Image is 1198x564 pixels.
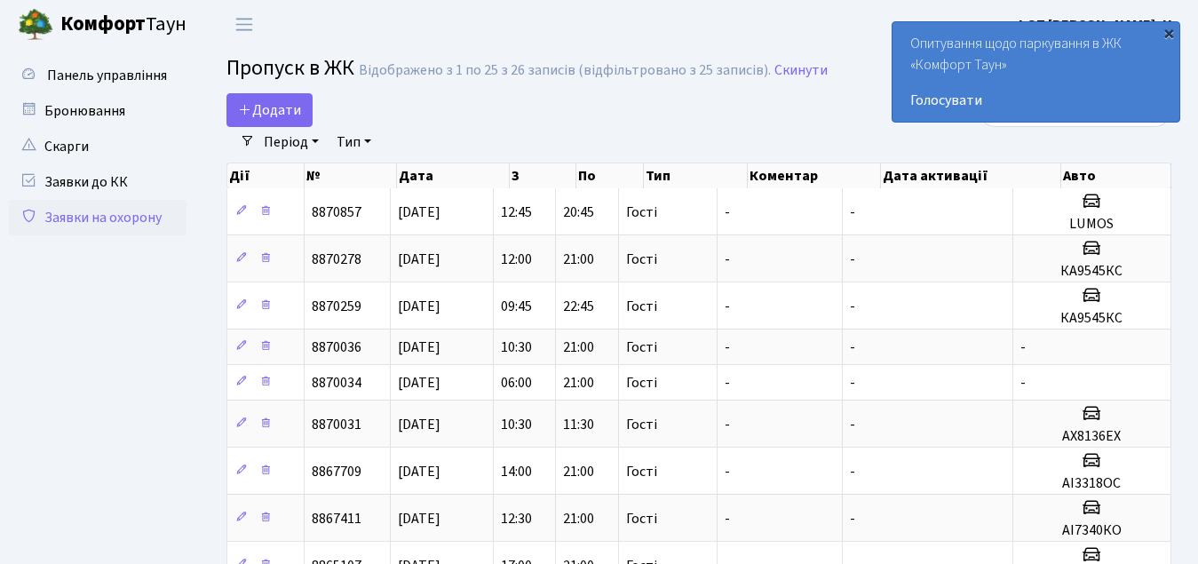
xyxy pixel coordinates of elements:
span: - [725,509,730,528]
a: Голосувати [910,90,1162,111]
span: - [725,415,730,434]
span: - [850,415,855,434]
span: Гості [626,299,657,314]
span: 06:00 [501,373,532,393]
h5: КА9545КС [1020,263,1163,280]
span: Додати [238,100,301,120]
th: № [305,163,397,188]
span: - [1020,373,1026,393]
span: Гості [626,512,657,526]
a: Скинути [774,62,828,79]
span: - [850,373,855,393]
th: По [576,163,643,188]
img: logo.png [18,7,53,43]
span: 22:45 [563,297,594,316]
th: Дата [397,163,510,188]
span: Панель управління [47,66,167,85]
span: [DATE] [398,338,440,357]
a: Панель управління [9,58,186,93]
div: Відображено з 1 по 25 з 26 записів (відфільтровано з 25 записів). [359,62,771,79]
a: Заявки на охорону [9,200,186,235]
span: 21:00 [563,250,594,269]
span: - [1020,338,1026,357]
a: Скарги [9,129,186,164]
span: 8870857 [312,203,361,222]
th: Тип [644,163,748,188]
span: - [850,250,855,269]
span: [DATE] [398,250,440,269]
h5: АХ8136ЕХ [1020,428,1163,445]
span: Гості [626,465,657,479]
span: 8870278 [312,250,361,269]
span: 8870031 [312,415,361,434]
span: Гості [626,417,657,432]
span: - [850,509,855,528]
span: 09:45 [501,297,532,316]
th: Авто [1061,163,1171,188]
span: - [725,250,730,269]
span: 10:30 [501,415,532,434]
span: - [850,297,855,316]
span: 8867411 [312,509,361,528]
span: [DATE] [398,509,440,528]
span: Таун [60,10,186,40]
span: - [850,338,855,357]
span: 11:30 [563,415,594,434]
a: ФОП [PERSON_NAME]. Н. [1015,14,1177,36]
span: 8870259 [312,297,361,316]
span: 21:00 [563,373,594,393]
span: [DATE] [398,415,440,434]
a: Період [257,127,326,157]
span: Гості [626,340,657,354]
span: - [725,462,730,481]
th: З [510,163,576,188]
span: 21:00 [563,462,594,481]
h5: КА9545КС [1020,310,1163,327]
span: [DATE] [398,373,440,393]
span: - [725,338,730,357]
span: - [725,373,730,393]
th: Дії [227,163,305,188]
span: 20:45 [563,203,594,222]
span: 8870036 [312,338,361,357]
span: - [850,462,855,481]
span: 8867709 [312,462,361,481]
span: [DATE] [398,462,440,481]
h5: АІ3318ОС [1020,475,1163,492]
span: 12:45 [501,203,532,222]
th: Коментар [748,163,881,188]
span: 10:30 [501,338,532,357]
span: - [725,203,730,222]
span: - [725,297,730,316]
a: Заявки до КК [9,164,186,200]
div: × [1160,24,1178,42]
span: [DATE] [398,203,440,222]
span: 21:00 [563,338,594,357]
span: Гості [626,205,657,219]
th: Дата активації [881,163,1060,188]
span: - [850,203,855,222]
h5: АІ7340КО [1020,522,1163,539]
span: 12:30 [501,509,532,528]
b: ФОП [PERSON_NAME]. Н. [1015,15,1177,35]
span: Пропуск в ЖК [226,52,354,83]
a: Бронювання [9,93,186,129]
span: 12:00 [501,250,532,269]
div: Опитування щодо паркування в ЖК «Комфорт Таун» [893,22,1179,122]
span: 8870034 [312,373,361,393]
a: Додати [226,93,313,127]
b: Комфорт [60,10,146,38]
a: Тип [329,127,378,157]
button: Переключити навігацію [222,10,266,39]
span: [DATE] [398,297,440,316]
span: 21:00 [563,509,594,528]
span: 14:00 [501,462,532,481]
span: Гості [626,252,657,266]
span: Гості [626,376,657,390]
h5: LUMOS [1020,216,1163,233]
